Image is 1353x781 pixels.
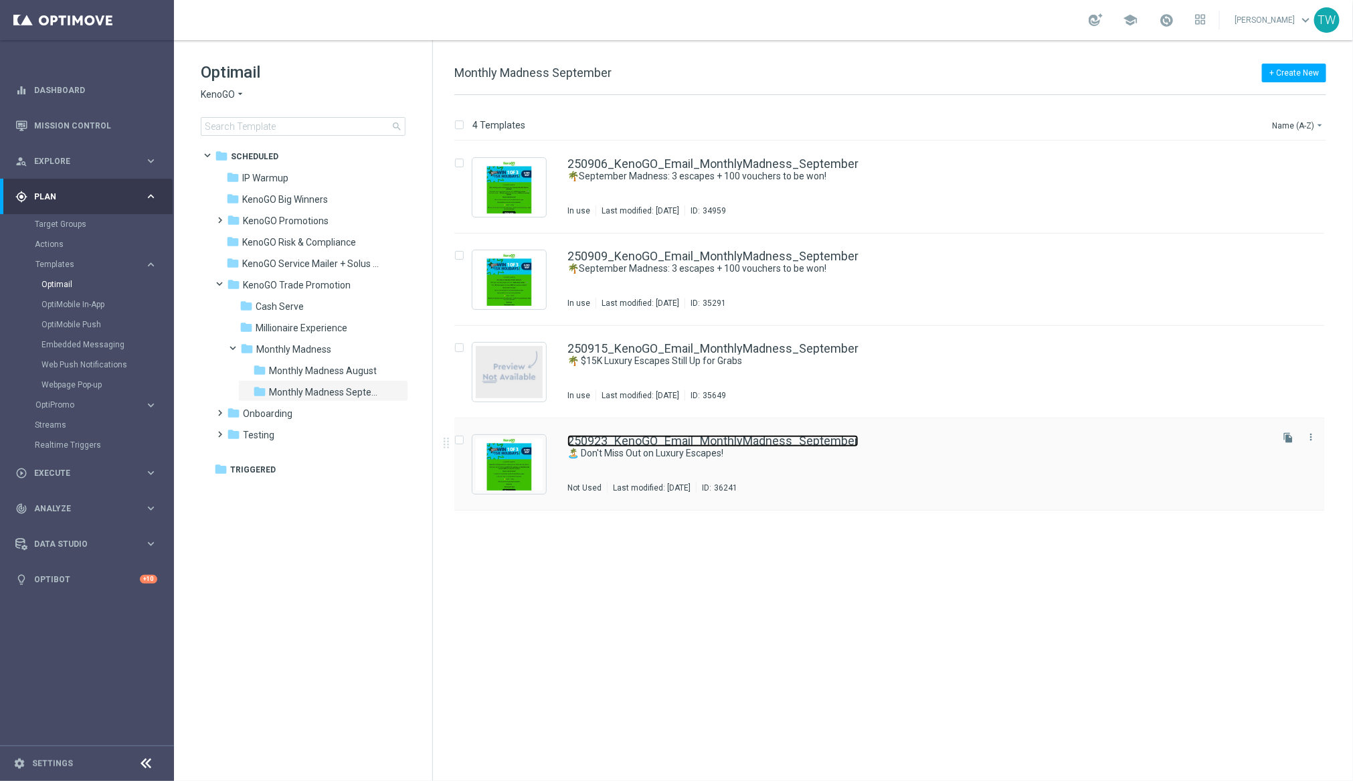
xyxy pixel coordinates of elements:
[145,399,157,412] i: keyboard_arrow_right
[34,72,157,108] a: Dashboard
[269,365,377,377] span: Monthly Madness August
[15,120,158,131] button: Mission Control
[1233,10,1314,30] a: [PERSON_NAME]keyboard_arrow_down
[441,141,1350,234] div: Press SPACE to select this row.
[15,156,158,167] button: person_search Explore keyboard_arrow_right
[41,355,173,375] div: Web Push Notifications
[35,239,139,250] a: Actions
[15,574,158,585] button: lightbulb Optibot +10
[145,155,157,167] i: keyboard_arrow_right
[256,322,347,334] span: Millionaire Experience
[201,88,246,101] button: KenoGO arrow_drop_down
[35,219,139,230] a: Target Groups
[15,574,27,586] i: lightbulb
[1262,64,1326,82] button: + Create New
[567,447,1269,460] div: 🏝️ Don't Miss Out on Luxury Escapes!
[1298,13,1313,27] span: keyboard_arrow_down
[214,462,228,476] i: folder
[567,355,1269,367] div: 🌴 $15K Luxury Escapes Still Up for Grabs
[35,254,173,395] div: Templates
[230,464,276,476] span: Triggered
[227,213,240,227] i: folder
[41,319,139,330] a: OptiMobile Push
[567,262,1269,275] div: 🌴September Madness: 3 escapes + 100 vouchers to be won!
[243,279,351,291] span: KenoGO Trade Promotion
[226,256,240,270] i: folder
[476,254,543,306] img: 35291.jpeg
[226,235,240,248] i: folder
[15,191,145,203] div: Plan
[253,363,266,377] i: folder
[256,343,331,355] span: Monthly Madness
[35,420,139,430] a: Streams
[226,171,240,184] i: folder
[35,440,139,450] a: Realtime Triggers
[13,758,25,770] i: settings
[15,85,158,96] button: equalizer Dashboard
[15,503,27,515] i: track_changes
[34,561,140,597] a: Optibot
[567,483,602,493] div: Not Used
[253,385,266,398] i: folder
[15,503,158,514] button: track_changes Analyze keyboard_arrow_right
[235,88,246,101] i: arrow_drop_down
[15,191,158,202] button: gps_fixed Plan keyboard_arrow_right
[41,375,173,395] div: Webpage Pop-up
[35,435,173,455] div: Realtime Triggers
[240,299,253,313] i: folder
[34,505,145,513] span: Analyze
[714,483,737,493] div: 36241
[391,121,402,132] span: search
[567,262,1238,275] a: 🌴September Madness: 3 escapes + 100 vouchers to be won!
[243,429,274,441] span: Testing
[567,343,859,355] a: 250915_KenoGO_Email_MonthlyMadness_September
[41,294,173,315] div: OptiMobile In-App
[35,401,145,409] div: OptiPromo
[145,502,157,515] i: keyboard_arrow_right
[140,575,157,584] div: +10
[32,760,73,768] a: Settings
[608,483,696,493] div: Last modified: [DATE]
[269,386,385,398] span: Monthly Madness September
[215,149,228,163] i: folder
[242,236,356,248] span: KenoGO Risk & Compliance
[476,346,543,398] img: noPreview.jpg
[15,72,157,108] div: Dashboard
[567,447,1238,460] a: 🏝️ Don't Miss Out on Luxury Escapes!
[41,379,139,390] a: Webpage Pop-up
[567,170,1238,183] a: 🌴September Madness: 3 escapes + 100 vouchers to be won!
[35,400,158,410] button: OptiPromo keyboard_arrow_right
[441,418,1350,511] div: Press SPACE to select this row.
[145,466,157,479] i: keyboard_arrow_right
[201,62,405,83] h1: Optimail
[567,355,1238,367] a: 🌴 $15K Luxury Escapes Still Up for Grabs
[15,468,158,479] button: play_circle_outline Execute keyboard_arrow_right
[41,359,139,370] a: Web Push Notifications
[231,151,278,163] span: Scheduled
[201,117,405,136] input: Search Template
[41,335,173,355] div: Embedded Messaging
[567,298,590,309] div: In use
[685,390,726,401] div: ID:
[15,191,27,203] i: gps_fixed
[41,279,139,290] a: Optimail
[567,170,1269,183] div: 🌴September Madness: 3 escapes + 100 vouchers to be won!
[1123,13,1138,27] span: school
[240,342,254,355] i: folder
[41,299,139,310] a: OptiMobile In-App
[1271,117,1326,133] button: Name (A-Z)arrow_drop_down
[567,205,590,216] div: In use
[145,258,157,271] i: keyboard_arrow_right
[15,503,145,515] div: Analyze
[226,192,240,205] i: folder
[35,214,173,234] div: Target Groups
[227,278,240,291] i: folder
